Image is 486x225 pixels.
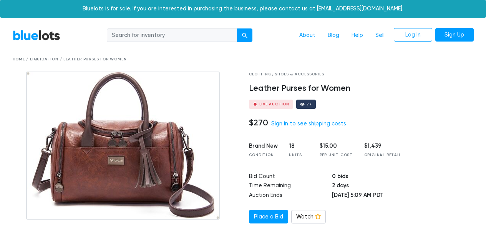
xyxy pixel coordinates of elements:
[332,172,434,182] td: 0 bids
[364,142,401,150] div: $1,439
[249,191,332,201] td: Auction Ends
[249,118,268,128] h4: $270
[322,28,345,43] a: Blog
[13,57,474,62] div: Home / Liquidation / Leather Purses for Women
[289,142,308,150] div: 18
[320,142,353,150] div: $15.00
[307,102,312,106] div: 77
[332,191,434,201] td: [DATE] 5:09 AM PDT
[249,83,435,93] h4: Leather Purses for Women
[332,182,434,191] td: 2 days
[107,28,237,42] input: Search for inventory
[249,142,278,150] div: Brand New
[249,182,332,191] td: Time Remaining
[249,152,278,158] div: Condition
[289,152,308,158] div: Units
[435,28,474,42] a: Sign Up
[271,120,346,127] a: Sign in to see shipping costs
[249,72,435,77] div: Clothing, Shoes & Accessories
[394,28,432,42] a: Log In
[249,210,288,224] a: Place a Bid
[345,28,369,43] a: Help
[293,28,322,43] a: About
[320,152,353,158] div: Per Unit Cost
[291,210,326,224] a: Watch
[364,152,401,158] div: Original Retail
[369,28,391,43] a: Sell
[13,30,60,41] a: BlueLots
[26,72,220,220] img: fadd92ad-2f33-4946-a318-034589cfbcb8-1743579106.jpg
[249,172,332,182] td: Bid Count
[259,102,290,106] div: Live Auction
